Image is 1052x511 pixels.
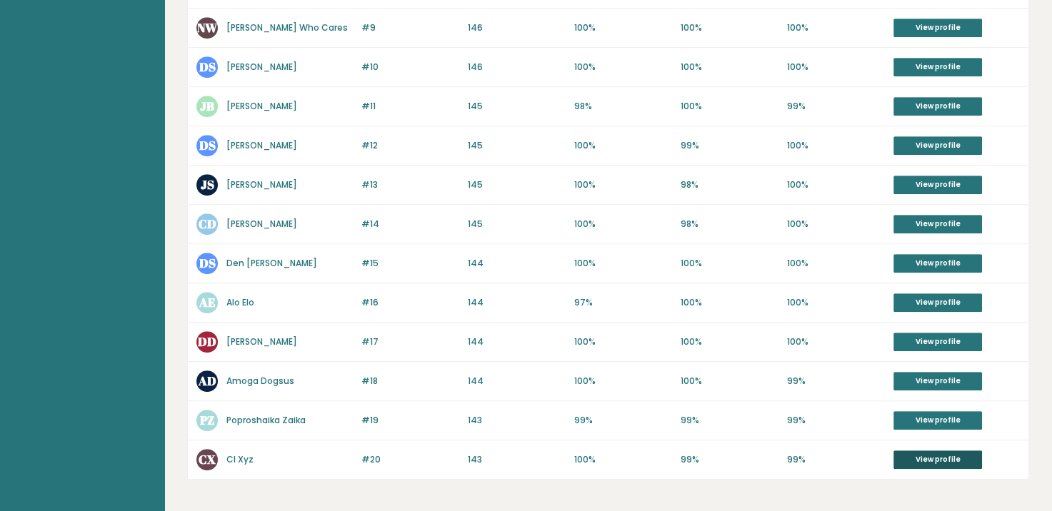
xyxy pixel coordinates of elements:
[199,216,216,232] text: CD
[226,375,294,387] a: Amoga Dogsus
[361,21,459,34] p: #9
[574,61,672,74] p: 100%
[198,333,216,350] text: DD
[574,100,672,113] p: 98%
[787,257,885,270] p: 100%
[361,100,459,113] p: #11
[361,296,459,309] p: #16
[226,414,306,426] a: Poproshaika Zaika
[787,21,885,34] p: 100%
[893,19,982,37] a: View profile
[681,21,778,34] p: 100%
[787,61,885,74] p: 100%
[893,176,982,194] a: View profile
[574,453,672,466] p: 100%
[893,136,982,155] a: View profile
[893,97,982,116] a: View profile
[574,375,672,388] p: 100%
[893,333,982,351] a: View profile
[681,218,778,231] p: 98%
[361,375,459,388] p: #18
[199,294,216,310] text: AE
[468,335,566,348] p: 144
[199,59,216,75] text: DS
[468,257,566,270] p: 144
[361,335,459,348] p: #17
[574,335,672,348] p: 100%
[226,296,254,308] a: Alo Elo
[361,453,459,466] p: #20
[468,453,566,466] p: 143
[681,375,778,388] p: 100%
[468,61,566,74] p: 146
[226,453,254,465] a: Cl Xyz
[199,255,216,271] text: DS
[226,335,297,348] a: [PERSON_NAME]
[197,19,218,36] text: NW
[361,139,459,152] p: #12
[681,139,778,152] p: 99%
[893,58,982,76] a: View profile
[468,218,566,231] p: 145
[199,451,216,467] text: CX
[574,178,672,191] p: 100%
[226,100,297,112] a: [PERSON_NAME]
[787,335,885,348] p: 100%
[681,178,778,191] p: 98%
[681,414,778,427] p: 99%
[893,215,982,233] a: View profile
[787,375,885,388] p: 99%
[681,453,778,466] p: 99%
[893,293,982,312] a: View profile
[893,450,982,469] a: View profile
[200,98,214,114] text: JB
[226,61,297,73] a: [PERSON_NAME]
[226,257,317,269] a: Den [PERSON_NAME]
[681,61,778,74] p: 100%
[681,296,778,309] p: 100%
[226,139,297,151] a: [PERSON_NAME]
[893,372,982,390] a: View profile
[201,176,214,193] text: JS
[361,61,459,74] p: #10
[226,178,297,191] a: [PERSON_NAME]
[787,218,885,231] p: 100%
[787,296,885,309] p: 100%
[787,178,885,191] p: 100%
[468,100,566,113] p: 145
[574,139,672,152] p: 100%
[468,139,566,152] p: 145
[361,218,459,231] p: #14
[574,414,672,427] p: 99%
[574,296,672,309] p: 97%
[681,257,778,270] p: 100%
[226,21,348,34] a: [PERSON_NAME] Who Cares
[574,218,672,231] p: 100%
[468,414,566,427] p: 143
[787,139,885,152] p: 100%
[574,21,672,34] p: 100%
[361,257,459,270] p: #15
[893,411,982,430] a: View profile
[468,296,566,309] p: 144
[199,412,214,428] text: PZ
[468,21,566,34] p: 146
[198,373,216,389] text: AD
[681,335,778,348] p: 100%
[361,178,459,191] p: #13
[468,375,566,388] p: 144
[574,257,672,270] p: 100%
[893,254,982,273] a: View profile
[787,100,885,113] p: 99%
[787,453,885,466] p: 99%
[199,137,216,153] text: DS
[361,414,459,427] p: #19
[681,100,778,113] p: 100%
[226,218,297,230] a: [PERSON_NAME]
[787,414,885,427] p: 99%
[468,178,566,191] p: 145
